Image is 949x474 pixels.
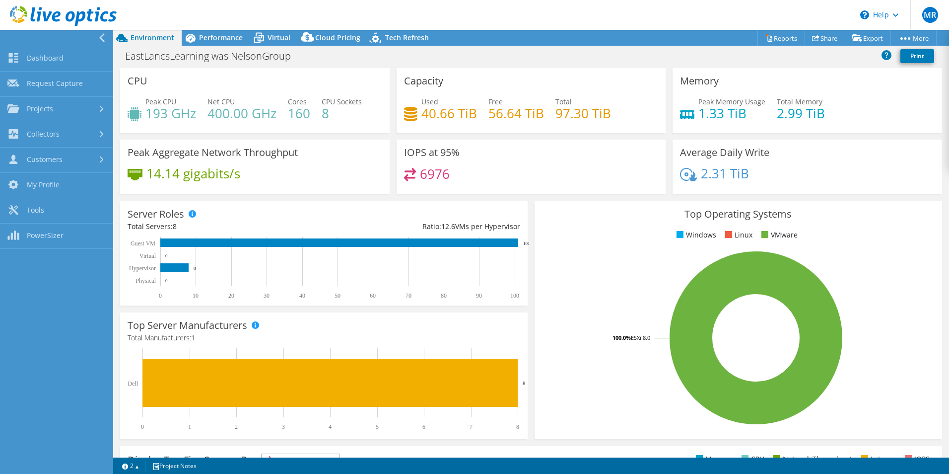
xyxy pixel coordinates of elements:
span: Total Memory [777,97,822,106]
h4: 1.33 TiB [698,108,765,119]
h3: Top Server Manufacturers [128,320,247,331]
div: Total Servers: [128,221,324,232]
h1: EastLancsLearning was NelsonGroup [121,51,306,62]
text: 1 [188,423,191,430]
text: Physical [136,277,156,284]
span: Used [421,97,438,106]
text: 3 [282,423,285,430]
text: 5 [376,423,379,430]
li: Latency [859,454,896,465]
span: 8 [173,222,177,231]
a: Project Notes [145,460,203,472]
text: 0 [159,292,162,299]
text: 80 [441,292,447,299]
li: VMware [759,230,798,240]
tspan: 100.0% [612,334,631,341]
text: 2 [235,423,238,430]
span: 1 [191,333,195,342]
a: Print [900,49,934,63]
text: 90 [476,292,482,299]
a: Reports [757,30,805,46]
a: 2 [115,460,146,472]
a: Export [845,30,891,46]
span: Net CPU [207,97,235,106]
text: 60 [370,292,376,299]
tspan: ESXi 8.0 [631,334,650,341]
div: Ratio: VMs per Hypervisor [324,221,520,232]
span: Environment [131,33,174,42]
h3: CPU [128,76,147,86]
h4: Total Manufacturers: [128,332,520,343]
h4: 160 [288,108,310,119]
li: Windows [674,230,716,240]
text: Hypervisor [129,265,156,272]
span: MR [922,7,938,23]
h3: Capacity [404,76,443,86]
span: IOPS [262,454,339,466]
li: IOPS [902,454,930,465]
text: 0 [165,278,168,283]
h4: 6976 [420,168,450,179]
span: CPU Sockets [322,97,362,106]
li: Network Throughput [771,454,852,465]
text: 8 [523,380,526,386]
text: 8 [194,266,196,271]
li: Memory [693,454,733,465]
li: CPU [739,454,764,465]
a: Share [805,30,845,46]
h3: IOPS at 95% [404,147,460,158]
span: Cores [288,97,307,106]
text: 0 [165,253,168,258]
text: 6 [422,423,425,430]
text: 50 [335,292,340,299]
h4: 2.99 TiB [777,108,825,119]
h4: 400.00 GHz [207,108,276,119]
h4: 97.30 TiB [555,108,611,119]
h4: 14.14 gigabits/s [146,168,240,179]
span: Total [555,97,572,106]
svg: \n [860,10,869,19]
text: 101 [523,241,530,246]
h4: 2.31 TiB [701,168,749,179]
h3: Top Operating Systems [542,209,935,220]
h4: 193 GHz [145,108,196,119]
h4: 40.66 TiB [421,108,477,119]
span: Peak Memory Usage [698,97,765,106]
span: Free [488,97,503,106]
text: 40 [299,292,305,299]
h3: Server Roles [128,209,184,220]
span: Peak CPU [145,97,176,106]
h3: Memory [680,76,719,86]
h4: 8 [322,108,362,119]
text: 4 [329,423,332,430]
text: 7 [470,423,473,430]
span: Cloud Pricing [315,33,360,42]
text: Virtual [139,252,156,259]
a: More [890,30,937,46]
text: 0 [141,423,144,430]
text: 8 [516,423,519,430]
h4: 56.64 TiB [488,108,544,119]
h3: Average Daily Write [680,147,769,158]
text: Guest VM [131,240,155,247]
text: 10 [193,292,199,299]
h3: Peak Aggregate Network Throughput [128,147,298,158]
li: Linux [723,230,752,240]
text: 70 [406,292,411,299]
text: 30 [264,292,270,299]
text: 100 [510,292,519,299]
span: Tech Refresh [385,33,429,42]
span: Virtual [268,33,290,42]
span: 12.6 [441,222,455,231]
span: Performance [199,33,243,42]
text: 20 [228,292,234,299]
text: Dell [128,380,138,387]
